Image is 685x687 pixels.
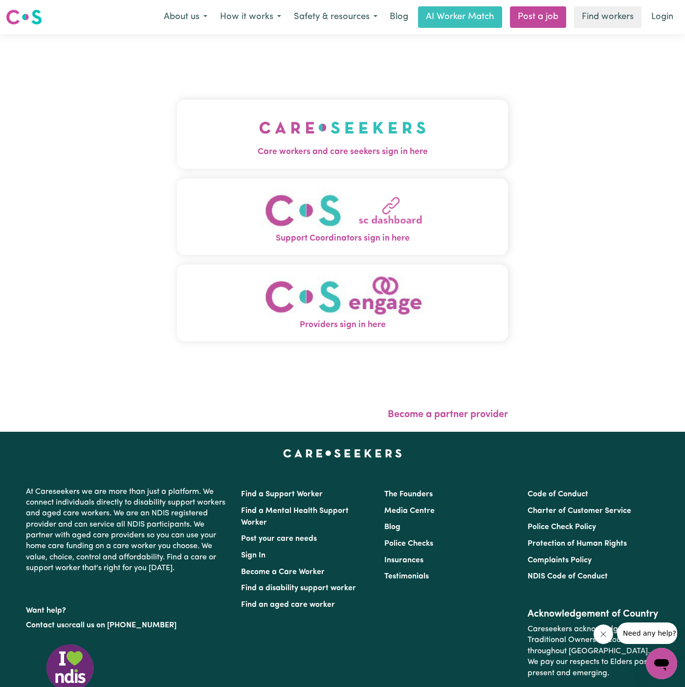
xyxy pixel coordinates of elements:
[241,584,356,592] a: Find a disability support worker
[645,6,679,28] a: Login
[384,6,414,28] a: Blog
[6,6,42,28] a: Careseekers logo
[241,490,323,498] a: Find a Support Worker
[617,622,677,644] iframe: Message from company
[528,490,588,498] a: Code of Conduct
[6,8,42,26] img: Careseekers logo
[26,483,229,578] p: At Careseekers we are more than just a platform. We connect individuals directly to disability su...
[177,100,508,168] button: Care workers and care seekers sign in here
[157,7,214,27] button: About us
[528,523,596,531] a: Police Check Policy
[574,6,641,28] a: Find workers
[528,556,592,564] a: Complaints Policy
[510,6,566,28] a: Post a job
[26,621,65,629] a: Contact us
[384,540,433,548] a: Police Checks
[384,507,435,515] a: Media Centre
[388,410,508,420] a: Become a partner provider
[26,616,229,635] p: or
[283,449,402,457] a: Careseekers home page
[384,490,433,498] a: The Founders
[241,507,349,527] a: Find a Mental Health Support Worker
[528,573,608,580] a: NDIS Code of Conduct
[384,556,423,564] a: Insurances
[528,608,659,620] h2: Acknowledgement of Country
[214,7,287,27] button: How it works
[594,624,613,644] iframe: Close message
[241,568,325,576] a: Become a Care Worker
[241,601,335,609] a: Find an aged care worker
[528,540,627,548] a: Protection of Human Rights
[177,319,508,332] span: Providers sign in here
[177,232,508,245] span: Support Coordinators sign in here
[528,620,659,683] p: Careseekers acknowledges the Traditional Owners of Country throughout [GEOGRAPHIC_DATA]. We pay o...
[384,523,400,531] a: Blog
[177,146,508,158] span: Care workers and care seekers sign in here
[287,7,384,27] button: Safety & resources
[177,265,508,341] button: Providers sign in here
[241,552,265,559] a: Sign In
[646,648,677,679] iframe: Button to launch messaging window
[26,601,229,616] p: Want help?
[418,6,502,28] a: AI Worker Match
[384,573,429,580] a: Testimonials
[241,535,317,543] a: Post your care needs
[528,507,631,515] a: Charter of Customer Service
[177,178,508,255] button: Support Coordinators sign in here
[72,621,177,629] a: call us on [PHONE_NUMBER]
